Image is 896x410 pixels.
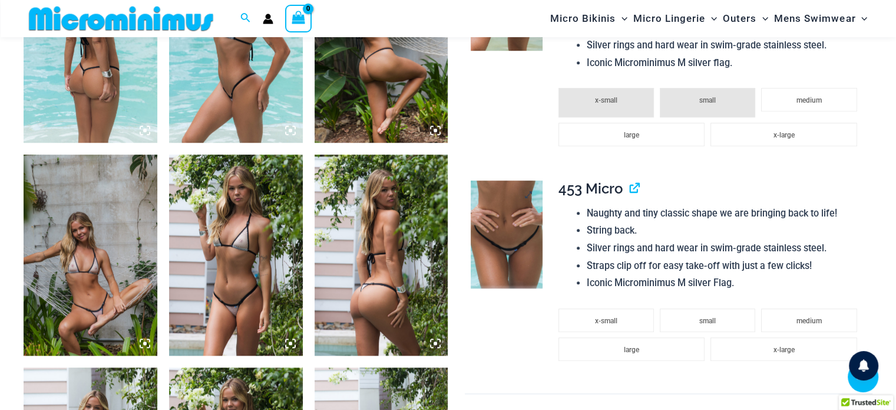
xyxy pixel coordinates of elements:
[616,4,627,34] span: Menu Toggle
[773,131,795,139] span: x-large
[240,11,251,26] a: Search icon link
[24,5,218,32] img: MM SHOP LOGO FLAT
[285,5,312,32] a: View Shopping Cart, empty
[558,88,654,117] li: x-small
[699,317,716,325] span: small
[263,14,273,24] a: Account icon link
[315,155,448,355] img: Trade Winds Ivory/Ink 317 Top 469 Thong
[587,240,863,257] li: Silver rings and hard wear in swim-grade stainless steel.
[595,96,617,104] span: x-small
[630,4,720,34] a: Micro LingerieMenu ToggleMenu Toggle
[660,88,755,117] li: small
[796,317,822,325] span: medium
[624,346,639,354] span: large
[558,337,705,361] li: large
[774,4,855,34] span: Mens Swimwear
[24,155,157,355] img: Trade Winds Ivory/Ink 317 Top 453 Micro
[855,4,867,34] span: Menu Toggle
[773,346,795,354] span: x-large
[587,222,863,240] li: String back.
[558,309,654,332] li: x-small
[624,131,639,139] span: large
[558,123,705,146] li: large
[587,257,863,275] li: Straps clip off for easy take-off with just a few clicks!
[633,4,705,34] span: Micro Lingerie
[761,309,857,332] li: medium
[587,37,863,54] li: Silver rings and hard wear in swim-grade stainless steel.
[558,180,623,197] span: 453 Micro
[705,4,717,34] span: Menu Toggle
[710,123,857,146] li: x-large
[587,54,863,72] li: Iconic Microminimus M silver flag.
[550,4,616,34] span: Micro Bikinis
[169,155,303,355] img: Trade Winds Ivory/Ink 317 Top 469 Thong
[545,2,872,35] nav: Site Navigation
[660,309,755,332] li: small
[587,274,863,292] li: Iconic Microminimus M silver Flag.
[471,181,543,288] img: Trade Winds IvoryInk 453 Micro 02
[756,4,768,34] span: Menu Toggle
[720,4,771,34] a: OutersMenu ToggleMenu Toggle
[723,4,756,34] span: Outers
[796,96,822,104] span: medium
[547,4,630,34] a: Micro BikinisMenu ToggleMenu Toggle
[595,317,617,325] span: x-small
[761,88,857,111] li: medium
[771,4,870,34] a: Mens SwimwearMenu ToggleMenu Toggle
[710,337,857,361] li: x-large
[587,205,863,222] li: Naughty and tiny classic shape we are bringing back to life!
[699,96,716,104] span: small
